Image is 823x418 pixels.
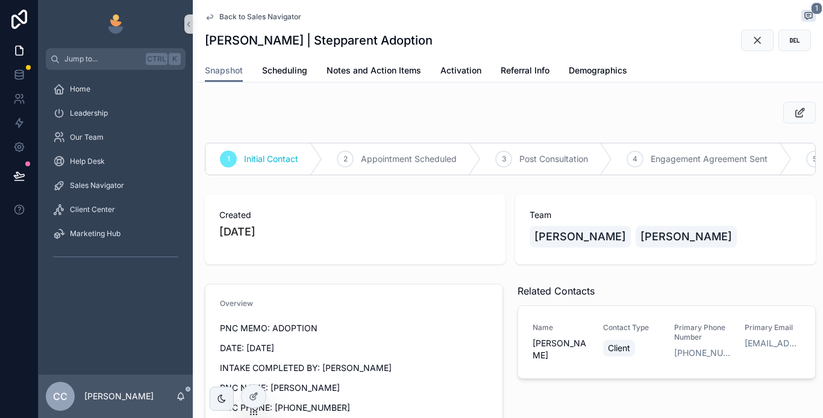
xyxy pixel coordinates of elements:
[219,223,255,240] p: [DATE]
[343,154,348,164] span: 2
[146,53,167,65] span: Ctrl
[205,64,243,76] span: Snapshot
[801,10,816,24] button: 1
[519,153,588,165] span: Post Consultation
[53,389,67,404] span: CC
[533,323,589,332] span: Name
[46,151,186,172] a: Help Desk
[244,153,298,165] span: Initial Contact
[205,60,243,83] a: Snapshot
[219,12,301,22] span: Back to Sales Navigator
[220,342,488,354] p: DATE: [DATE]
[440,64,481,76] span: Activation
[745,337,801,349] a: [EMAIL_ADDRESS][DOMAIN_NAME]
[502,154,506,164] span: 3
[219,209,491,221] span: Created
[46,126,186,148] a: Our Team
[533,337,589,361] span: [PERSON_NAME]
[745,323,801,332] span: Primary Email
[106,14,125,34] img: App logo
[46,175,186,196] a: Sales Navigator
[220,361,488,374] p: INTAKE COMPLETED BY: [PERSON_NAME]
[64,54,141,64] span: Jump to...
[70,205,115,214] span: Client Center
[603,323,659,332] span: Contact Type
[170,54,180,64] span: K
[46,48,186,70] button: Jump to...CtrlK
[518,284,595,298] span: Related Contacts
[674,323,730,342] span: Primary Phone Number
[220,381,488,394] p: PNC NAME: [PERSON_NAME]
[640,228,732,245] span: [PERSON_NAME]
[205,12,301,22] a: Back to Sales Navigator
[569,64,627,76] span: Demographics
[501,64,549,76] span: Referral Info
[70,108,108,118] span: Leadership
[361,153,457,165] span: Appointment Scheduled
[327,64,421,76] span: Notes and Action Items
[70,181,124,190] span: Sales Navigator
[205,32,433,49] h1: [PERSON_NAME] | Stepparent Adoption
[70,133,104,142] span: Our Team
[70,229,120,239] span: Marketing Hub
[518,306,815,378] a: Name[PERSON_NAME]Contact TypeClientPrimary Phone Number[PHONE_NUMBER]Primary Email[EMAIL_ADDRESS]...
[608,342,630,354] span: Client
[46,223,186,245] a: Marketing Hub
[46,199,186,220] a: Client Center
[84,390,154,402] p: [PERSON_NAME]
[327,60,421,84] a: Notes and Action Items
[440,60,481,84] a: Activation
[262,64,307,76] span: Scheduling
[501,60,549,84] a: Referral Info
[569,60,627,84] a: Demographics
[70,84,90,94] span: Home
[220,299,253,308] span: Overview
[39,70,193,282] div: scrollable content
[46,78,186,100] a: Home
[46,102,186,124] a: Leadership
[70,157,105,166] span: Help Desk
[633,154,637,164] span: 4
[227,154,230,164] span: 1
[220,401,488,414] p: PNC PHONE: [PHONE_NUMBER]
[813,154,817,164] span: 5
[262,60,307,84] a: Scheduling
[651,153,768,165] span: Engagement Agreement Sent
[674,347,730,359] a: [PHONE_NUMBER]
[534,228,626,245] span: [PERSON_NAME]
[220,322,488,334] p: PNC MEMO: ADOPTION
[530,209,801,221] span: Team
[811,2,822,14] span: 1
